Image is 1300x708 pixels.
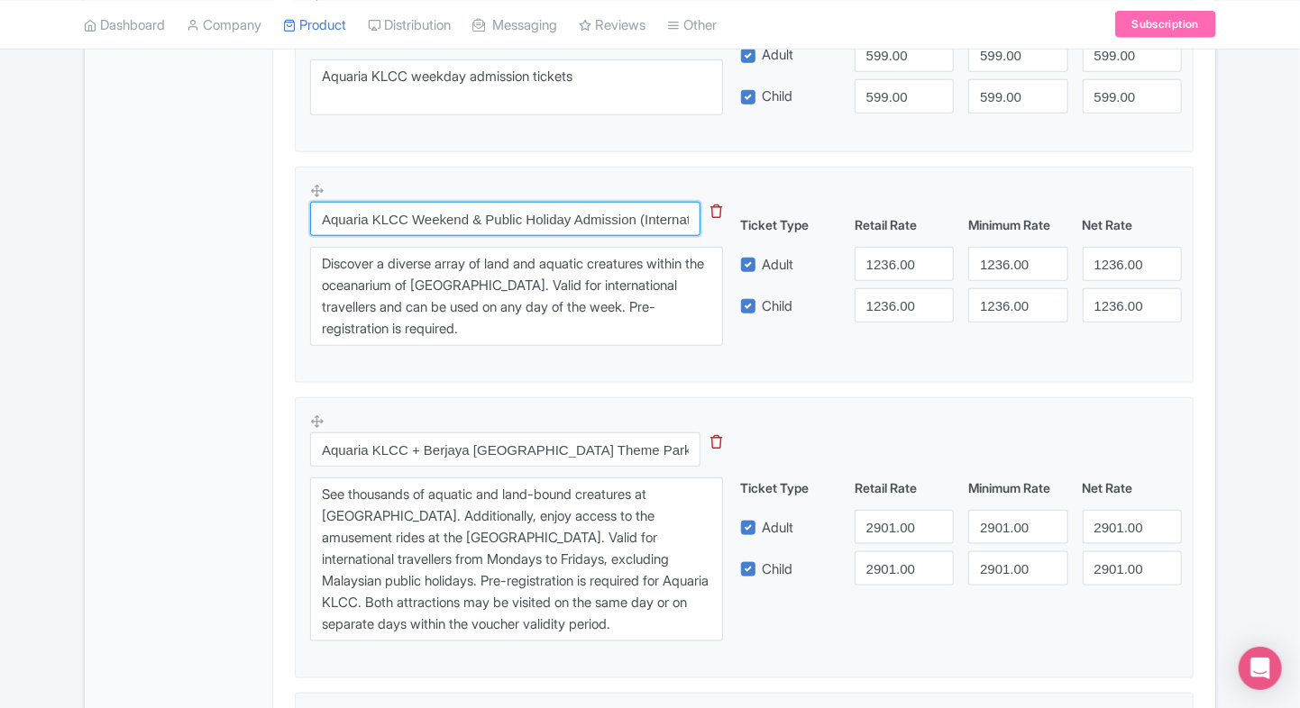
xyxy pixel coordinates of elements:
div: Minimum Rate [961,215,1075,234]
textarea: See thousands of aquatic and land-bound creatures at [GEOGRAPHIC_DATA]. Additionally, enjoy acces... [310,477,723,641]
input: Option Name [310,432,700,467]
input: 0.0 [855,288,954,322]
label: Adult [763,518,794,539]
textarea: Discover a diverse array of land and aquatic creatures within the oceanarium of [GEOGRAPHIC_DATA]... [310,247,723,346]
div: Open Intercom Messenger [1239,647,1282,690]
label: Adult [763,45,794,66]
div: Ticket Type [734,478,847,497]
input: 0.0 [1083,38,1182,72]
input: 0.0 [855,79,954,113]
input: 0.0 [855,38,954,72]
input: 0.0 [855,510,954,544]
input: 0.0 [968,247,1067,281]
label: Adult [763,255,794,276]
div: Net Rate [1076,215,1189,234]
input: 0.0 [855,551,954,585]
input: 0.0 [1083,510,1182,544]
label: Child [763,86,793,107]
textarea: Aquaria KLCC weekday admission tickets [310,59,723,115]
label: Child [763,559,793,580]
div: Ticket Type [734,215,847,234]
input: 0.0 [855,247,954,281]
div: Net Rate [1076,478,1189,497]
input: 0.0 [968,288,1067,322]
div: Minimum Rate [961,478,1075,497]
input: Option Name [310,202,700,236]
a: Subscription [1115,11,1216,38]
div: Retail Rate [847,215,961,234]
input: 0.0 [968,510,1067,544]
input: 0.0 [1083,551,1182,585]
input: 0.0 [968,38,1067,72]
input: 0.0 [1083,247,1182,281]
input: 0.0 [968,79,1067,113]
input: 0.0 [1083,79,1182,113]
label: Child [763,296,793,317]
div: Retail Rate [847,478,961,497]
input: 0.0 [1083,288,1182,322]
input: 0.0 [968,551,1067,585]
